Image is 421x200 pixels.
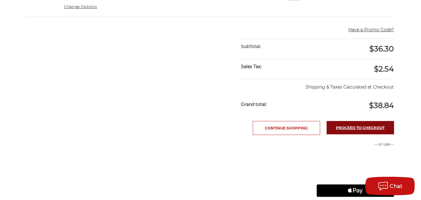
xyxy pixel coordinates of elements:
a: Proceed to checkout [327,121,394,134]
iframe: PayPal-paylater [317,169,394,181]
strong: Grand total: [241,102,267,107]
button: Chat [365,177,415,195]
p: -- or use -- [317,141,394,147]
a: Change Options [64,4,97,9]
span: $2.54 [374,64,394,73]
span: $38.84 [369,101,394,110]
div: SubTotal: [241,39,317,54]
button: Have a Promo Code? [349,27,394,33]
span: $36.30 [370,44,394,53]
iframe: PayPal-paypal [317,154,394,166]
a: Continue Shopping [253,121,320,135]
span: Chat [390,183,403,189]
p: Shipping & Taxes Calculated at Checkout [241,79,394,90]
strong: Sales Tax: [241,64,261,69]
